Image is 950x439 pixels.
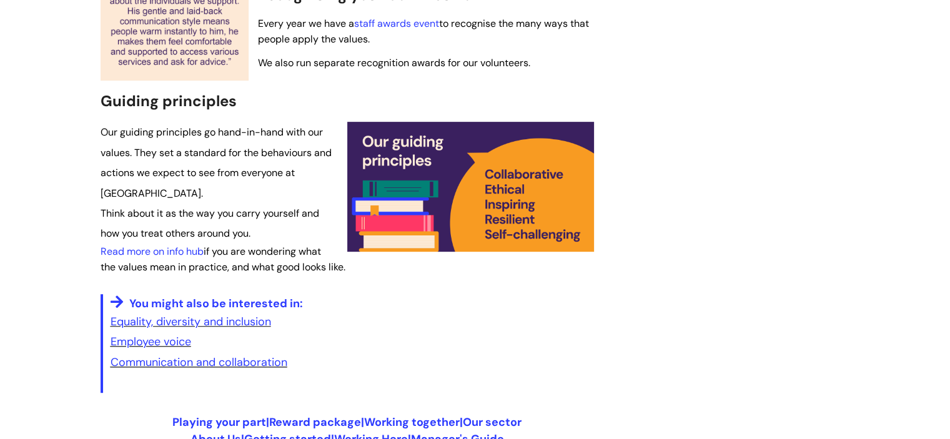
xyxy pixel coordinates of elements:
span: Guiding principles [101,91,237,111]
a: Employee voice [111,334,191,349]
a: Read more on info hub [101,245,204,258]
a: Equality, diversity and inclusion [111,314,271,329]
span: Think about it as the way you carry yourself and how you treat others around you. [101,207,319,240]
span: We also run separate recognition awards for our volunteers. [258,56,530,69]
a: Reward package [269,415,361,430]
a: Communication and collaboration [111,355,287,370]
span: if you are wondering what the values mean in practice, and what good looks like. [101,245,345,274]
span: Our guiding principles go hand-in-hand with our values. They set a standard for the behaviours an... [101,126,332,199]
img: Our guiding principles are: collaborative, ethical, inspiring, resilient and self-challenging. Th... [347,122,594,252]
span: Every year we have a to recognise the many ways that people apply the values. [258,17,589,46]
a: Playing your part [172,415,266,430]
a: staff awards event [354,17,439,30]
span: You might also be interested in: [129,296,303,311]
a: Working together [364,415,460,430]
span: | | | [172,415,522,430]
a: Our sector [463,415,522,430]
